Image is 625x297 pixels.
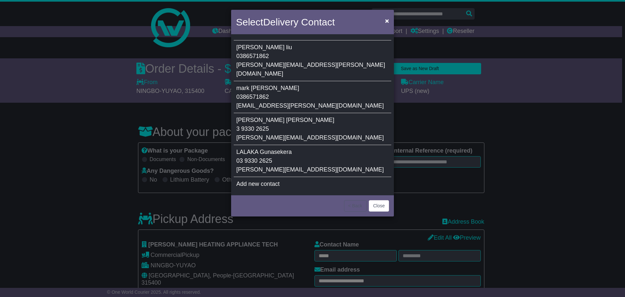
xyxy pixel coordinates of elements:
[385,17,389,24] span: ×
[382,14,392,27] button: Close
[286,117,334,123] span: [PERSON_NAME]
[236,102,384,109] span: [EMAIL_ADDRESS][PERSON_NAME][DOMAIN_NAME]
[236,166,384,173] span: [PERSON_NAME][EMAIL_ADDRESS][DOMAIN_NAME]
[236,126,269,132] span: 3 9330 2625
[236,117,285,123] span: [PERSON_NAME]
[236,62,385,77] span: [PERSON_NAME][EMAIL_ADDRESS][PERSON_NAME][DOMAIN_NAME]
[301,17,335,27] span: Contact
[260,149,292,155] span: Gunasekera
[236,181,280,187] span: Add new contact
[236,149,258,155] span: LALAKA
[236,44,285,51] span: [PERSON_NAME]
[236,15,335,29] h4: Select
[263,17,298,27] span: Delivery
[369,200,389,212] button: Close
[236,134,384,141] span: [PERSON_NAME][EMAIL_ADDRESS][DOMAIN_NAME]
[344,200,367,212] button: < Back
[251,85,299,91] span: [PERSON_NAME]
[236,85,249,91] span: mark
[286,44,292,51] span: liu
[236,94,269,100] span: 0386571862
[236,157,272,164] span: 03 9330 2625
[236,53,269,59] span: 0386571862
